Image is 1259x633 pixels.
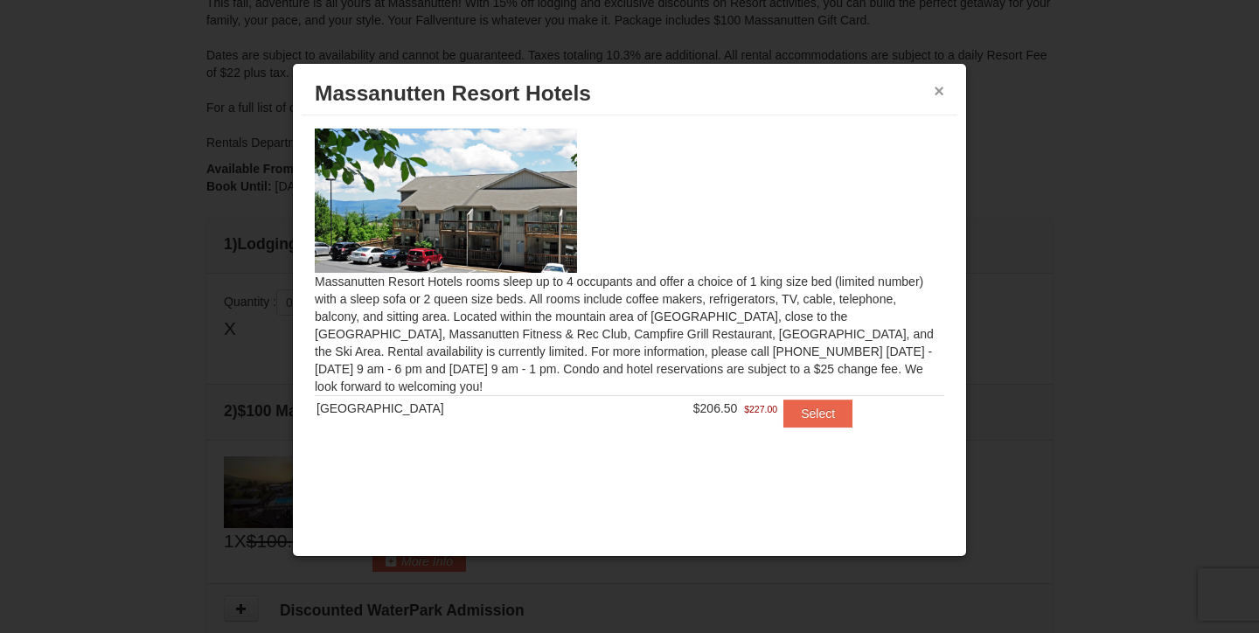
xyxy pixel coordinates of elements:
[934,82,944,100] button: ×
[315,81,591,105] span: Massanutten Resort Hotels
[316,400,591,417] div: [GEOGRAPHIC_DATA]
[693,401,738,415] span: $206.50
[783,400,852,428] button: Select
[315,129,577,272] img: 19219026-1-e3b4ac8e.jpg
[302,115,957,462] div: Massanutten Resort Hotels rooms sleep up to 4 occupants and offer a choice of 1 king size bed (li...
[744,400,777,418] span: $227.00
